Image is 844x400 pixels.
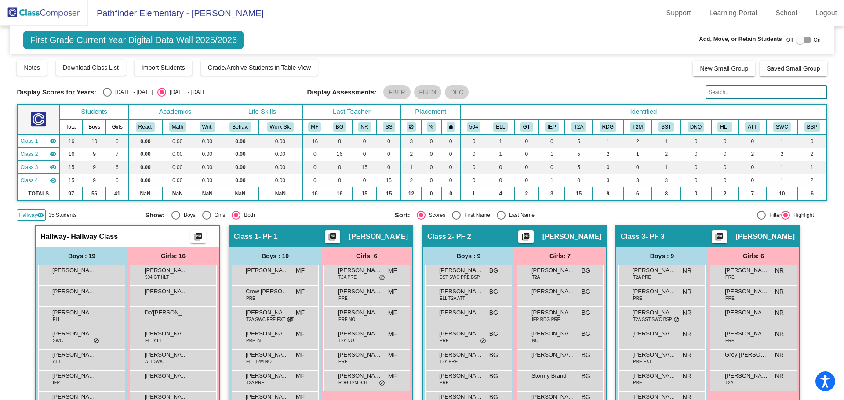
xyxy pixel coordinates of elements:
th: 504 Plan [460,119,487,134]
td: 0.00 [222,134,258,148]
mat-radio-group: Select an option [145,211,388,220]
span: Pathfinder Elementary - [PERSON_NAME] [88,6,264,20]
td: 0 [377,148,401,161]
td: 2 [766,148,797,161]
span: [PERSON_NAME] [145,287,189,296]
td: 1 [401,161,421,174]
td: 15 [377,187,401,200]
td: 6 [106,134,128,148]
button: GT [520,122,533,132]
mat-radio-group: Select an option [395,211,638,220]
span: Class 4 [20,177,38,184]
td: 0 [711,161,739,174]
td: 0 [623,161,652,174]
span: Download Class List [63,64,119,71]
td: 0.00 [193,174,222,187]
td: 0 [565,174,593,187]
button: Grade/Archive Students in Table View [201,60,318,76]
th: Barbie Glidewell [327,119,352,134]
th: Megan Finney [302,119,327,134]
th: Keep with teacher [441,119,461,134]
td: 6 [623,187,652,200]
td: 0 [738,174,766,187]
button: Work Sk. [267,122,294,132]
th: Math Improvement (2B) at some point in the 2024-25 school year [623,119,652,134]
mat-icon: picture_as_pdf [520,232,531,245]
button: Import Students [135,60,192,76]
th: Students [60,104,128,119]
span: Class 1 [20,137,38,145]
th: Total [60,119,83,134]
span: - Hallway Class [67,232,118,241]
td: 0 [680,187,711,200]
td: 0 [302,161,327,174]
button: T2M [630,122,646,132]
button: MF [308,122,321,132]
td: 16 [302,187,327,200]
td: 10 [83,134,106,148]
td: 0 [460,174,487,187]
td: NaN [222,187,258,200]
th: Individualized Education Plan (including Speech) [539,119,565,134]
span: [PERSON_NAME] [633,266,677,275]
button: Notes [17,60,47,76]
td: 6 [106,174,128,187]
td: 0 [680,148,711,161]
div: First Name [461,211,490,219]
td: 15 [352,161,377,174]
td: 0 [302,174,327,187]
td: 0 [422,134,441,148]
td: 0 [441,187,461,200]
button: Behav. [229,122,251,132]
td: 56 [83,187,106,200]
td: 0 [327,161,352,174]
mat-icon: picture_as_pdf [193,232,204,245]
td: 15 [60,161,83,174]
td: 0 [352,148,377,161]
span: Hallway [40,232,67,241]
td: 3 [623,174,652,187]
td: 0 [738,161,766,174]
span: [PERSON_NAME] [542,232,601,241]
td: 2 [798,148,827,161]
td: 0 [302,148,327,161]
td: 9 [83,148,106,161]
td: 12 [401,187,421,200]
td: 2 [652,148,680,161]
td: 15 [352,187,377,200]
mat-icon: picture_as_pdf [714,232,724,245]
td: 2 [593,148,623,161]
td: 0 [539,134,565,148]
td: NaN [162,187,193,200]
td: 0 [711,134,739,148]
button: IEP [545,122,559,132]
td: Stephanie Seigel - PF 4 [17,174,60,187]
span: Show: [145,211,165,219]
td: 0.00 [222,161,258,174]
a: Logout [808,6,844,20]
td: 1 [539,148,565,161]
span: [PERSON_NAME] [246,266,290,275]
td: 0 [798,134,827,148]
mat-chip: FBEM [414,85,442,99]
a: Support [659,6,698,20]
div: Boys : 9 [423,247,514,265]
td: 3 [593,174,623,187]
span: 35 Students [48,211,76,219]
td: 0.00 [193,161,222,174]
td: 0 [539,161,565,174]
td: 3 [652,174,680,187]
td: 0 [460,161,487,174]
mat-radio-group: Select an option [103,88,207,97]
a: Learning Portal [702,6,764,20]
th: Keep with students [422,119,441,134]
th: Saw Social Worker or Counselor in 2024-25 school year [766,119,797,134]
span: - PF 2 [452,232,471,241]
button: ATT [745,122,760,132]
td: 0 [377,161,401,174]
th: Gifted and Talented [514,119,539,134]
td: 6 [106,161,128,174]
span: BG [489,266,498,275]
td: 1 [460,187,487,200]
div: Highlight [790,211,814,219]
